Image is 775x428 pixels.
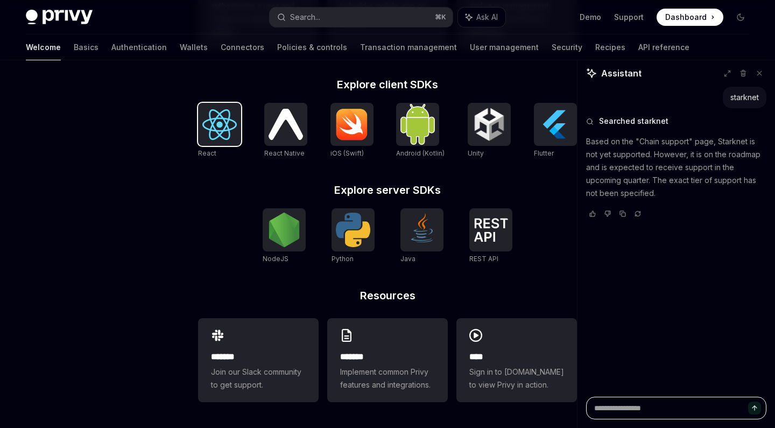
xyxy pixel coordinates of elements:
[601,67,642,80] span: Assistant
[469,255,498,263] span: REST API
[330,149,364,157] span: iOS (Swift)
[396,103,445,159] a: Android (Kotlin)Android (Kotlin)
[396,149,445,157] span: Android (Kotlin)
[474,218,508,242] img: REST API
[198,103,241,159] a: ReactReact
[534,149,554,157] span: Flutter
[614,12,644,23] a: Support
[269,109,303,139] img: React Native
[202,109,237,140] img: React
[211,366,306,391] span: Join our Slack community to get support.
[332,255,354,263] span: Python
[534,103,577,159] a: FlutterFlutter
[468,103,511,159] a: UnityUnity
[267,213,301,247] img: NodeJS
[111,34,167,60] a: Authentication
[198,318,319,402] a: **** **Join our Slack community to get support.
[26,34,61,60] a: Welcome
[468,149,484,157] span: Unity
[198,79,577,90] h2: Explore client SDKs
[340,366,435,391] span: Implement common Privy features and integrations.
[327,318,448,402] a: **** **Implement common Privy features and integrations.
[552,34,582,60] a: Security
[458,8,505,27] button: Ask AI
[400,208,443,264] a: JavaJava
[263,255,288,263] span: NodeJS
[665,12,707,23] span: Dashboard
[586,116,766,127] button: Searched starknet
[26,10,93,25] img: dark logo
[400,104,435,144] img: Android (Kotlin)
[657,9,723,26] a: Dashboard
[469,366,564,391] span: Sign in to [DOMAIN_NAME] to view Privy in action.
[405,213,439,247] img: Java
[198,290,577,301] h2: Resources
[748,402,761,415] button: Send message
[198,149,216,157] span: React
[290,11,320,24] div: Search...
[264,103,307,159] a: React NativeReact Native
[198,185,577,195] h2: Explore server SDKs
[456,318,577,402] a: ****Sign in to [DOMAIN_NAME] to view Privy in action.
[538,107,573,142] img: Flutter
[732,9,749,26] button: Toggle dark mode
[336,213,370,247] img: Python
[586,135,766,200] p: Based on the "Chain support" page, Starknet is not yet supported. However, it is on the roadmap a...
[595,34,625,60] a: Recipes
[400,255,415,263] span: Java
[264,149,305,157] span: React Native
[74,34,98,60] a: Basics
[335,108,369,141] img: iOS (Swift)
[332,208,375,264] a: PythonPython
[730,92,759,103] div: starknet
[599,116,668,127] span: Searched starknet
[360,34,457,60] a: Transaction management
[330,103,374,159] a: iOS (Swift)iOS (Swift)
[580,12,601,23] a: Demo
[638,34,689,60] a: API reference
[263,208,306,264] a: NodeJSNodeJS
[277,34,347,60] a: Policies & controls
[472,107,506,142] img: Unity
[270,8,452,27] button: Search...⌘K
[221,34,264,60] a: Connectors
[435,13,446,22] span: ⌘ K
[469,208,512,264] a: REST APIREST API
[180,34,208,60] a: Wallets
[476,12,498,23] span: Ask AI
[470,34,539,60] a: User management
